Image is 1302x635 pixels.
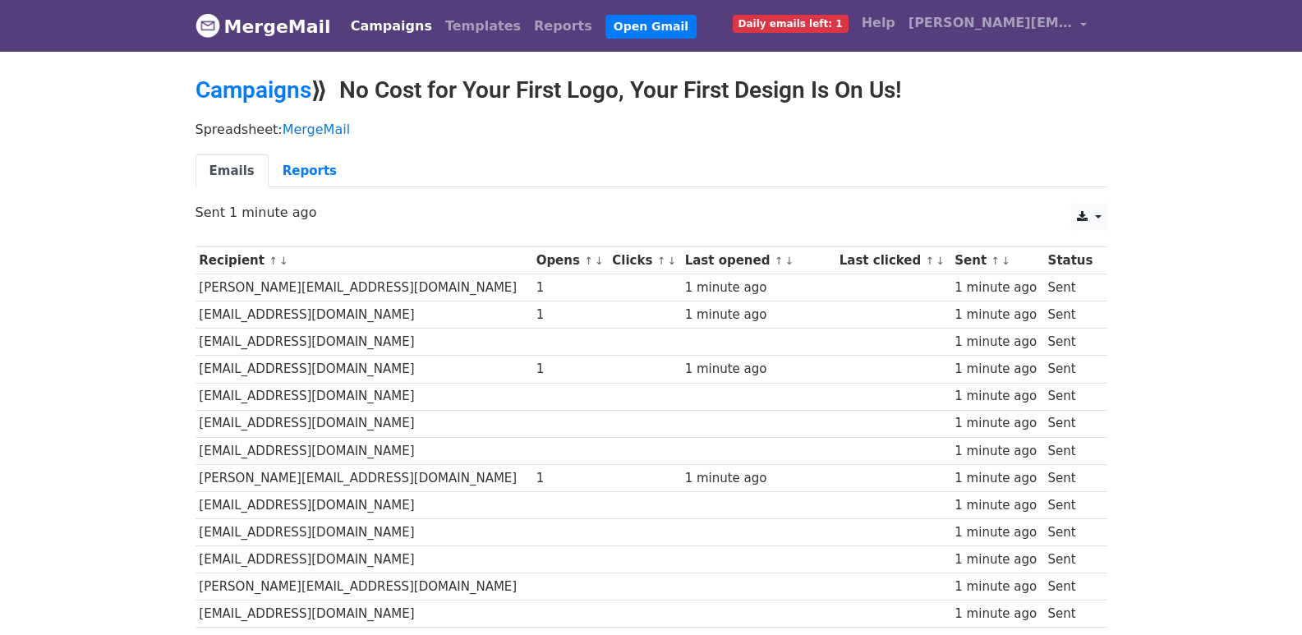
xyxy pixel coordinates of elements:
a: Reports [527,10,599,43]
td: Sent [1044,600,1099,628]
td: [EMAIL_ADDRESS][DOMAIN_NAME] [196,519,532,546]
div: 1 minute ago [685,306,832,324]
a: Daily emails left: 1 [726,7,855,39]
a: [PERSON_NAME][EMAIL_ADDRESS][DOMAIN_NAME] [902,7,1094,45]
td: Sent [1044,519,1099,546]
div: 1 [536,306,605,324]
a: Campaigns [344,10,439,43]
a: Campaigns [196,76,311,104]
div: 1 minute ago [955,360,1040,379]
td: [EMAIL_ADDRESS][DOMAIN_NAME] [196,301,532,329]
div: 1 minute ago [955,414,1040,433]
a: ↑ [584,255,593,267]
a: ↑ [926,255,935,267]
td: Sent [1044,437,1099,464]
th: Opens [532,247,609,274]
td: [PERSON_NAME][EMAIL_ADDRESS][DOMAIN_NAME] [196,464,532,491]
span: [PERSON_NAME][EMAIL_ADDRESS][DOMAIN_NAME] [909,13,1073,33]
td: [EMAIL_ADDRESS][DOMAIN_NAME] [196,356,532,383]
a: Templates [439,10,527,43]
th: Sent [951,247,1044,274]
a: ↓ [667,255,676,267]
td: Sent [1044,410,1099,437]
div: 1 [536,469,605,488]
td: [PERSON_NAME][EMAIL_ADDRESS][DOMAIN_NAME] [196,274,532,301]
th: Last opened [681,247,835,274]
a: ↓ [1001,255,1010,267]
td: Sent [1044,329,1099,356]
div: 1 minute ago [955,550,1040,569]
td: [EMAIL_ADDRESS][DOMAIN_NAME] [196,600,532,628]
td: Sent [1044,356,1099,383]
div: 1 minute ago [955,496,1040,515]
td: Sent [1044,301,1099,329]
a: ↓ [784,255,794,267]
th: Clicks [609,247,681,274]
p: Spreadsheet: [196,121,1107,138]
a: ↑ [269,255,278,267]
a: Emails [196,154,269,188]
td: Sent [1044,546,1099,573]
div: 1 minute ago [685,360,832,379]
div: 1 minute ago [955,278,1040,297]
a: MergeMail [196,9,331,44]
a: ↑ [657,255,666,267]
div: 1 minute ago [955,605,1040,623]
td: [EMAIL_ADDRESS][DOMAIN_NAME] [196,546,532,573]
a: ↓ [595,255,604,267]
a: Open Gmail [605,15,697,39]
td: [EMAIL_ADDRESS][DOMAIN_NAME] [196,410,532,437]
th: Recipient [196,247,532,274]
div: 1 [536,360,605,379]
td: Sent [1044,464,1099,491]
a: ↓ [279,255,288,267]
p: Sent 1 minute ago [196,204,1107,221]
td: [EMAIL_ADDRESS][DOMAIN_NAME] [196,437,532,464]
div: 1 minute ago [955,306,1040,324]
a: ↑ [991,255,1000,267]
td: Sent [1044,491,1099,518]
div: 1 minute ago [685,278,832,297]
span: Daily emails left: 1 [733,15,849,33]
a: ↑ [775,255,784,267]
div: 1 minute ago [955,333,1040,352]
a: MergeMail [283,122,350,137]
div: 1 minute ago [955,387,1040,406]
th: Last clicked [835,247,951,274]
div: 1 minute ago [955,577,1040,596]
a: Reports [269,154,351,188]
div: 1 [536,278,605,297]
img: MergeMail logo [196,13,220,38]
td: Sent [1044,274,1099,301]
div: 1 minute ago [955,523,1040,542]
a: Help [855,7,902,39]
td: [EMAIL_ADDRESS][DOMAIN_NAME] [196,329,532,356]
td: [EMAIL_ADDRESS][DOMAIN_NAME] [196,383,532,410]
td: Sent [1044,383,1099,410]
div: 1 minute ago [955,469,1040,488]
div: 1 minute ago [955,442,1040,461]
td: [PERSON_NAME][EMAIL_ADDRESS][DOMAIN_NAME] [196,573,532,600]
th: Status [1044,247,1099,274]
a: ↓ [936,255,945,267]
td: [EMAIL_ADDRESS][DOMAIN_NAME] [196,491,532,518]
td: Sent [1044,573,1099,600]
div: 1 minute ago [685,469,832,488]
h2: ⟫ No Cost for Your First Logo, Your First Design Is On Us! [196,76,1107,104]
